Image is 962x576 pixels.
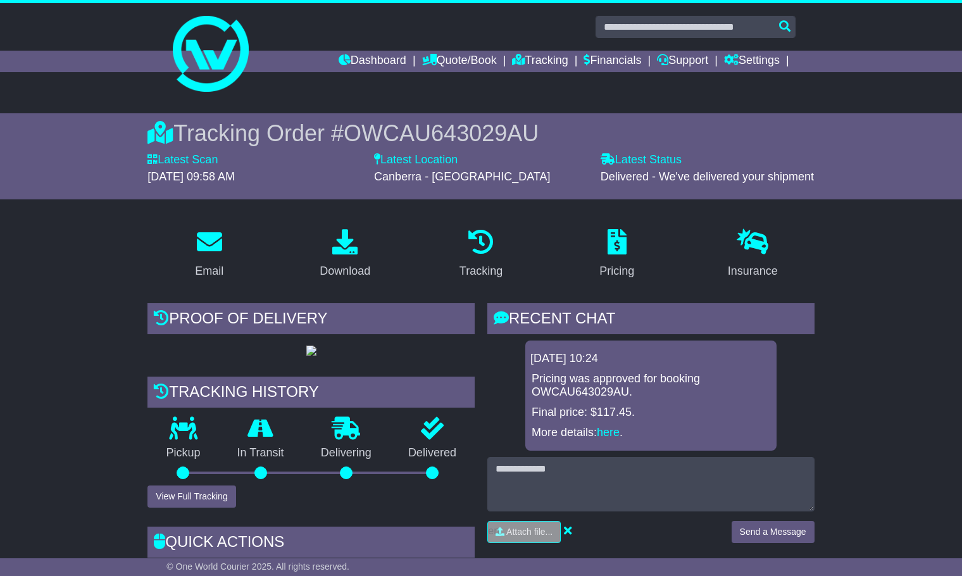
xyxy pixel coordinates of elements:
p: Delivered [390,446,475,460]
a: Insurance [720,225,786,284]
span: © One World Courier 2025. All rights reserved. [166,561,349,572]
div: [DATE] 10:24 [530,352,771,366]
a: here [597,426,620,439]
a: Settings [724,51,780,72]
a: Quote/Book [422,51,497,72]
span: OWCAU643029AU [344,120,539,146]
span: Canberra - [GEOGRAPHIC_DATA] [374,170,550,183]
div: Insurance [728,263,778,280]
div: RECENT CHAT [487,303,815,337]
span: Delivered - We've delivered your shipment [601,170,814,183]
label: Latest Location [374,153,458,167]
a: Email [187,225,232,284]
p: Delivering [303,446,390,460]
div: Tracking [459,263,503,280]
div: Quick Actions [147,527,475,561]
div: Email [195,263,223,280]
a: Tracking [512,51,568,72]
p: In Transit [218,446,302,460]
label: Latest Scan [147,153,218,167]
p: Final price: $117.45. [532,406,770,420]
div: Proof of Delivery [147,303,475,337]
img: GetPodImage [306,346,316,356]
div: Tracking Order # [147,120,814,147]
a: Financials [584,51,641,72]
button: View Full Tracking [147,485,235,508]
button: Send a Message [732,521,815,543]
label: Latest Status [601,153,682,167]
div: Pricing [599,263,634,280]
p: More details: . [532,426,770,440]
a: Dashboard [339,51,406,72]
div: Tracking history [147,377,475,411]
p: Pickup [147,446,218,460]
a: Tracking [451,225,511,284]
div: Download [320,263,370,280]
span: [DATE] 09:58 AM [147,170,235,183]
a: Support [657,51,708,72]
a: Download [311,225,378,284]
a: Pricing [591,225,642,284]
p: Pricing was approved for booking OWCAU643029AU. [532,372,770,399]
